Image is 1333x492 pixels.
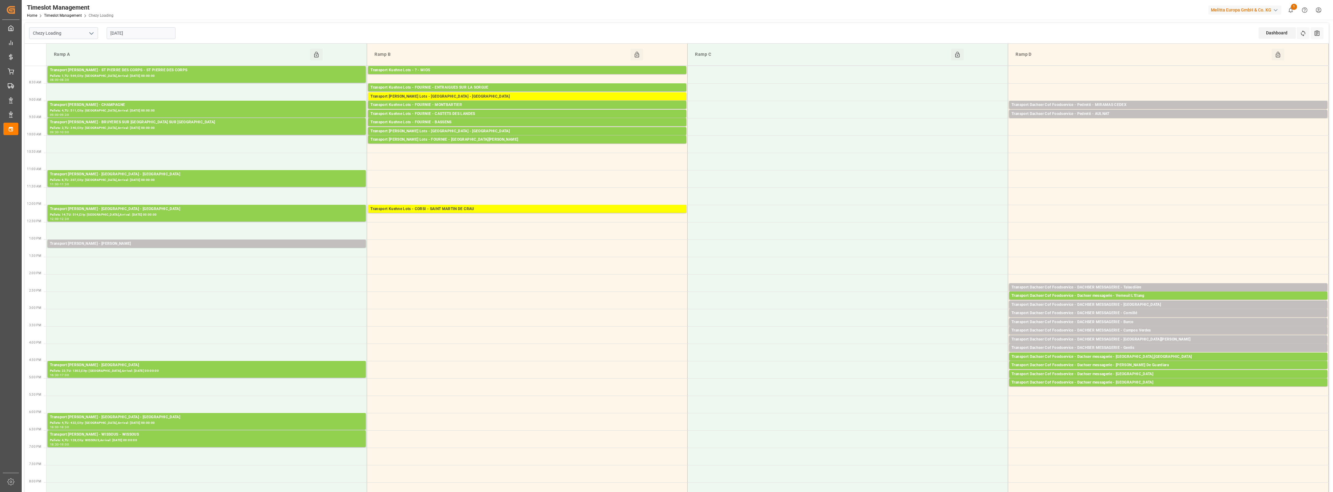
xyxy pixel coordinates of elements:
[60,217,69,220] div: 12:30
[1298,3,1312,17] button: Help Center
[60,443,69,446] div: 19:00
[50,374,59,376] div: 16:30
[1012,354,1325,360] div: Transport Dachser Cof Foodservice - Dachser messagerie - [GEOGRAPHIC_DATA],[GEOGRAPHIC_DATA]
[1012,377,1325,383] div: Pallets: ,TU: 66,City: [GEOGRAPHIC_DATA],Arrival: [DATE] 00:00:00
[1012,386,1325,391] div: Pallets: 2,TU: 9,City: [GEOGRAPHIC_DATA],Arrival: [DATE] 00:00:00
[1012,284,1325,291] div: Transport Dachser Cof Foodservice - DACHSER MESSAGERIE - Talaudière
[27,133,41,136] span: 10:00 AM
[370,125,684,131] div: Pallets: 4,TU: ,City: [GEOGRAPHIC_DATA],Arrival: [DATE] 00:00:00
[1013,49,1272,60] div: Ramp D
[1012,310,1325,316] div: Transport Dachser Cof Foodservice - DACHSER MESSAGERIE - Cornillé
[1012,327,1325,334] div: Transport Dachser Cof Foodservice - DACHSER MESSAGERIE - Campos Verdes
[1012,299,1325,304] div: Pallets: ,TU: 175,City: Verneuil L'Etang,Arrival: [DATE] 00:00:00
[370,212,684,217] div: Pallets: ,TU: 39,City: [GEOGRAPHIC_DATA][PERSON_NAME],Arrival: [DATE] 00:00:00
[59,78,60,81] div: -
[370,67,684,73] div: Transport Kuehne Lots - ? - MIOS
[27,3,113,12] div: Timeslot Management
[50,171,363,178] div: Transport [PERSON_NAME] - [GEOGRAPHIC_DATA] - [GEOGRAPHIC_DATA]
[29,237,41,240] span: 1:00 PM
[50,178,363,183] div: Pallets: 6,TU: 307,City: [GEOGRAPHIC_DATA],Arrival: [DATE] 00:00:00
[50,420,363,426] div: Pallets: 4,TU: 432,City: [GEOGRAPHIC_DATA],Arrival: [DATE] 00:00:00
[50,113,59,116] div: 09:00
[1012,345,1325,351] div: Transport Dachser Cof Foodservice - DACHSER MESSAGERIE - Genlis
[1012,362,1325,368] div: Transport Dachser Cof Foodservice - Dachser messagerie - [PERSON_NAME] De Guardiara
[1012,117,1325,122] div: Pallets: 6,TU: 62,City: [GEOGRAPHIC_DATA],Arrival: [DATE] 00:00:00
[50,119,363,125] div: Transport [PERSON_NAME] - BRUYERES SUR [GEOGRAPHIC_DATA] SUR [GEOGRAPHIC_DATA]
[29,358,41,362] span: 4:30 PM
[29,323,41,327] span: 3:30 PM
[50,102,363,108] div: Transport [PERSON_NAME] - CHAMPAGNE
[50,247,363,252] div: Pallets: ,TU: 81,City: [GEOGRAPHIC_DATA],Arrival: [DATE] 00:00:00
[29,306,41,310] span: 3:00 PM
[50,432,363,438] div: Transport [PERSON_NAME] - WISSOUS - WISSOUS
[29,480,41,483] span: 8:00 PM
[372,49,631,60] div: Ramp B
[86,29,96,38] button: open menu
[29,393,41,396] span: 5:30 PM
[50,438,363,443] div: Pallets: 4,TU: 128,City: WISSOUS,Arrival: [DATE] 00:00:00
[370,117,684,122] div: Pallets: 4,TU: ,City: CASTETS DES [PERSON_NAME],Arrival: [DATE] 00:00:00
[44,13,82,18] a: Timeslot Management
[1012,343,1325,348] div: Pallets: ,TU: 80,City: [GEOGRAPHIC_DATA][PERSON_NAME],Arrival: [DATE] 00:00:00
[59,374,60,376] div: -
[1012,302,1325,308] div: Transport Dachser Cof Foodservice - DACHSER MESSAGERIE - [GEOGRAPHIC_DATA]
[50,241,363,247] div: Transport [PERSON_NAME] - [PERSON_NAME]
[1012,334,1325,339] div: Pallets: ,TU: 76,City: [GEOGRAPHIC_DATA],Arrival: [DATE] 00:00:00
[1012,308,1325,313] div: Pallets: ,TU: 75,City: [GEOGRAPHIC_DATA],Arrival: [DATE] 00:00:00
[29,410,41,414] span: 6:00 PM
[1012,102,1325,108] div: Transport Dachser Cof Foodservice - Pedretti - MIRAMAS CEDEX
[1012,371,1325,377] div: Transport Dachser Cof Foodservice - Dachser messagerie - [GEOGRAPHIC_DATA]
[1208,6,1281,15] div: Melitta Europa GmbH & Co. KG
[29,98,41,101] span: 9:00 AM
[29,271,41,275] span: 2:00 PM
[50,426,59,428] div: 18:00
[1012,360,1325,365] div: Pallets: 2,TU: 20,City: [GEOGRAPHIC_DATA],[GEOGRAPHIC_DATA],Arrival: [DATE] 00:00:00
[370,100,684,105] div: Pallets: ,TU: 195,City: [GEOGRAPHIC_DATA],Arrival: [DATE] 00:00:00
[50,414,363,420] div: Transport [PERSON_NAME] - [GEOGRAPHIC_DATA] - [GEOGRAPHIC_DATA]
[370,73,684,79] div: Pallets: 16,TU: 28,City: MIOS,Arrival: [DATE] 00:00:00
[370,102,684,108] div: Transport Kuehne Lots - FOURNIE - MONTBARTIER
[29,376,41,379] span: 5:00 PM
[50,368,363,374] div: Pallets: 23,TU: 1302,City: [GEOGRAPHIC_DATA],Arrival: [DATE] 00:00:00
[50,73,363,79] div: Pallets: 1,TU: 569,City: [GEOGRAPHIC_DATA],Arrival: [DATE] 00:00:00
[60,374,69,376] div: 17:00
[27,167,41,171] span: 11:00 AM
[107,27,175,39] input: DD-MM-YYYY
[1284,3,1298,17] button: show 1 new notifications
[27,219,41,223] span: 12:30 PM
[1012,325,1325,331] div: Pallets: ,TU: 160,City: Barco,Arrival: [DATE] 00:00:00
[60,78,69,81] div: 08:30
[50,125,363,131] div: Pallets: 3,TU: 340,City: [GEOGRAPHIC_DATA],Arrival: [DATE] 00:00:00
[1012,293,1325,299] div: Transport Dachser Cof Foodservice - Dachser messagerie - Verneuil L'Etang
[370,85,684,91] div: Transport Kuehne Lots - FOURNIE - ENTRAIGUES SUR LA SORGUE
[1012,319,1325,325] div: Transport Dachser Cof Foodservice - DACHSER MESSAGERIE - Barco
[59,217,60,220] div: -
[29,81,41,84] span: 8:30 AM
[50,78,59,81] div: 08:00
[51,49,310,60] div: Ramp A
[60,131,69,134] div: 10:00
[27,13,37,18] a: Home
[29,428,41,431] span: 6:30 PM
[370,111,684,117] div: Transport Kuehne Lots - FOURNIE - CASTETS DES LANDES
[50,131,59,134] div: 09:30
[59,131,60,134] div: -
[50,206,363,212] div: Transport [PERSON_NAME] - [GEOGRAPHIC_DATA] - [GEOGRAPHIC_DATA]
[60,183,69,186] div: 11:30
[370,206,684,212] div: Transport Kuehne Lots - CORSI - SAINT MARTIN DE CRAU
[1012,316,1325,322] div: Pallets: 1,TU: 16,City: [GEOGRAPHIC_DATA],Arrival: [DATE] 00:00:00
[370,128,684,134] div: Transport [PERSON_NAME] Lots - [GEOGRAPHIC_DATA] - [GEOGRAPHIC_DATA]
[27,202,41,205] span: 12:00 PM
[60,426,69,428] div: 18:30
[29,254,41,257] span: 1:30 PM
[27,185,41,188] span: 11:30 AM
[370,94,684,100] div: Transport [PERSON_NAME] Lots - [GEOGRAPHIC_DATA] - [GEOGRAPHIC_DATA]
[370,91,684,96] div: Pallets: 2,TU: 337,City: [GEOGRAPHIC_DATA],Arrival: [DATE] 00:00:00
[50,183,59,186] div: 11:00
[1012,380,1325,386] div: Transport Dachser Cof Foodservice - Dachser messagerie - [GEOGRAPHIC_DATA]
[27,150,41,153] span: 10:30 AM
[50,212,363,217] div: Pallets: 14,TU: 514,City: [GEOGRAPHIC_DATA],Arrival: [DATE] 00:00:00
[1012,351,1325,356] div: Pallets: 2,TU: 26,City: [GEOGRAPHIC_DATA],Arrival: [DATE] 00:00:00
[29,289,41,292] span: 2:30 PM
[370,119,684,125] div: Transport Kuehne Lots - FOURNIE - BASSENS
